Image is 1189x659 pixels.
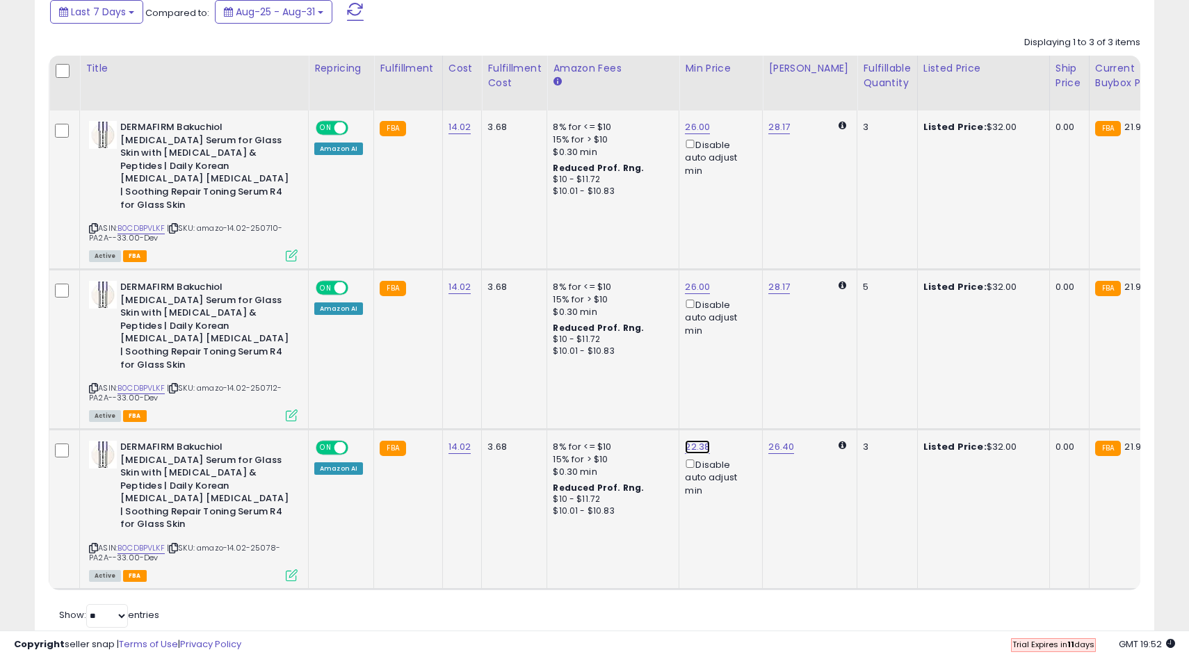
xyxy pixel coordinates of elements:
[380,441,405,456] small: FBA
[1055,441,1078,453] div: 0.00
[553,482,644,494] b: Reduced Prof. Rng.
[553,121,668,133] div: 8% for <= $10
[1067,639,1074,650] b: 11
[685,297,752,337] div: Disable auto adjust min
[314,462,363,475] div: Amazon AI
[685,61,757,76] div: Min Price
[768,61,851,76] div: [PERSON_NAME]
[1095,281,1121,296] small: FBA
[59,608,159,621] span: Show: entries
[89,542,280,563] span: | SKU: amazo-14.02-25078-PA2A--33.00-Dev
[1124,440,1147,453] span: 21.99
[553,133,668,146] div: 15% for > $10
[923,61,1044,76] div: Listed Price
[346,122,369,134] span: OFF
[553,466,668,478] div: $0.30 min
[863,441,906,453] div: 3
[89,382,282,403] span: | SKU: amazo-14.02-250712-PA2A--33.00-Dev
[553,281,668,293] div: 8% for <= $10
[89,410,121,422] span: All listings currently available for purchase on Amazon
[1095,121,1121,136] small: FBA
[487,281,536,293] div: 3.68
[86,61,302,76] div: Title
[1024,36,1140,49] div: Displaying 1 to 3 of 3 items
[1124,120,1147,133] span: 21.99
[768,280,790,294] a: 28.17
[487,441,536,453] div: 3.68
[487,61,541,90] div: Fulfillment Cost
[120,441,289,535] b: DERMAFIRM Bakuchiol [MEDICAL_DATA] Serum for Glass Skin with [MEDICAL_DATA] & Peptides | Daily Ko...
[863,61,911,90] div: Fulfillable Quantity
[923,121,1039,133] div: $32.00
[448,61,476,76] div: Cost
[923,280,987,293] b: Listed Price:
[768,120,790,134] a: 28.17
[317,282,334,294] span: ON
[553,441,668,453] div: 8% for <= $10
[380,61,436,76] div: Fulfillment
[553,505,668,517] div: $10.01 - $10.83
[553,334,668,345] div: $10 - $11.72
[839,281,846,290] i: Calculated using Dynamic Max Price.
[553,494,668,505] div: $10 - $11.72
[1095,441,1121,456] small: FBA
[1095,61,1167,90] div: Current Buybox Price
[768,440,794,454] a: 26.40
[839,121,846,130] i: Calculated using Dynamic Max Price.
[123,570,147,582] span: FBA
[89,441,298,580] div: ASIN:
[123,250,147,262] span: FBA
[923,441,1039,453] div: $32.00
[71,5,126,19] span: Last 7 Days
[553,76,561,88] small: Amazon Fees.
[119,637,178,651] a: Terms of Use
[1124,280,1147,293] span: 21.99
[553,453,668,466] div: 15% for > $10
[553,322,644,334] b: Reduced Prof. Rng.
[553,293,668,306] div: 15% for > $10
[89,222,282,243] span: | SKU: amazo-14.02-250710-PA2A--33.00-Dev
[685,457,752,497] div: Disable auto adjust min
[1055,61,1083,90] div: Ship Price
[685,440,710,454] a: 22.38
[314,302,363,315] div: Amazon AI
[553,146,668,158] div: $0.30 min
[448,440,471,454] a: 14.02
[553,345,668,357] div: $10.01 - $10.83
[346,282,369,294] span: OFF
[685,120,710,134] a: 26.00
[1012,639,1094,650] span: Trial Expires in days
[923,120,987,133] b: Listed Price:
[14,637,65,651] strong: Copyright
[553,61,673,76] div: Amazon Fees
[923,440,987,453] b: Listed Price:
[180,637,241,651] a: Privacy Policy
[448,280,471,294] a: 14.02
[553,306,668,318] div: $0.30 min
[863,121,906,133] div: 3
[89,250,121,262] span: All listings currently available for purchase on Amazon
[317,442,334,454] span: ON
[89,570,121,582] span: All listings currently available for purchase on Amazon
[553,186,668,197] div: $10.01 - $10.83
[89,441,117,469] img: 31Bri4dGYuL._SL40_.jpg
[145,6,209,19] span: Compared to:
[118,382,165,394] a: B0CDBPVLKF
[448,120,471,134] a: 14.02
[314,61,368,76] div: Repricing
[380,121,405,136] small: FBA
[118,222,165,234] a: B0CDBPVLKF
[380,281,405,296] small: FBA
[553,162,644,174] b: Reduced Prof. Rng.
[89,121,117,149] img: 31Bri4dGYuL._SL40_.jpg
[236,5,315,19] span: Aug-25 - Aug-31
[346,442,369,454] span: OFF
[118,542,165,554] a: B0CDBPVLKF
[685,280,710,294] a: 26.00
[1119,637,1175,651] span: 2025-09-8 19:52 GMT
[317,122,334,134] span: ON
[1055,281,1078,293] div: 0.00
[14,638,241,651] div: seller snap | |
[685,137,752,177] div: Disable auto adjust min
[120,281,289,375] b: DERMAFIRM Bakuchiol [MEDICAL_DATA] Serum for Glass Skin with [MEDICAL_DATA] & Peptides | Daily Ko...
